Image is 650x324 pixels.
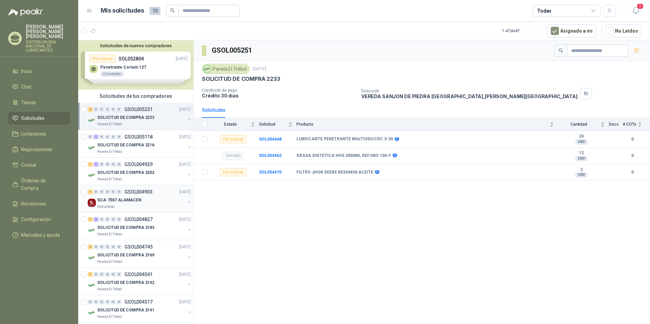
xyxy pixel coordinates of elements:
[99,190,104,194] div: 0
[361,89,578,93] p: Dirección
[124,134,153,139] p: GSOL005118
[88,270,192,292] a: 1 0 0 0 0 0 GSOL004541[DATE] Company LogoSOLICITUD DE COMPRA 2142Panela El Trébol
[21,161,37,169] span: Cotizar
[202,88,356,93] p: Condición de pago
[259,122,287,127] span: Solicitud
[88,245,93,249] div: 2
[124,272,153,277] p: GSOL004541
[99,134,104,139] div: 0
[202,106,225,114] div: Solicitudes
[259,170,281,175] b: SOL054470
[220,168,246,176] div: Por cotizar
[202,64,250,74] div: Panela El Trébol
[26,40,70,52] p: DISTRIBUIDORA NACIONAL DE LUBRICANTES
[609,118,623,131] th: Docs
[8,65,70,78] a: Inicio
[97,114,154,121] p: SOLICITUD DE COMPRA 2233
[88,160,192,182] a: 1 1 0 0 0 0 GSOL004929[DATE] Company LogoSOLICITUD DE COMPRA 2202Panela El Trébol
[93,107,99,112] div: 0
[97,307,154,313] p: SOLICITUD DE COMPRA 2141
[361,93,578,99] p: VEREDA SANJON DE PIEDRA [GEOGRAPHIC_DATA] , [PERSON_NAME][GEOGRAPHIC_DATA]
[602,24,642,37] button: No Leídos
[8,96,70,109] a: Tareas
[117,107,122,112] div: 0
[21,114,45,122] span: Solicitudes
[93,162,99,167] div: 1
[111,107,116,112] div: 0
[97,197,141,203] p: SCA-7567 ALAMACEN
[179,271,191,278] p: [DATE]
[179,106,191,113] p: [DATE]
[97,314,122,320] p: Panela El Trébol
[78,90,193,103] div: Solicitudes de tus compradores
[88,188,192,210] a: 1 0 0 0 0 0 GSOL004903[DATE] Company LogoSCA-7567 ALAMACENEstrumetal
[259,153,281,158] a: SOL054462
[558,167,605,173] b: 2
[117,245,122,249] div: 0
[93,190,99,194] div: 0
[97,122,122,127] p: Panela El Trébol
[502,25,542,36] div: 1 - 47 de 47
[179,134,191,140] p: [DATE]
[111,245,116,249] div: 0
[117,134,122,139] div: 0
[179,216,191,223] p: [DATE]
[296,118,558,131] th: Producto
[88,133,192,155] a: 0 1 0 0 0 0 GSOL005118[DATE] Company LogoSOLICITUD DE COMPRA 2216Panela El Trébol
[117,300,122,304] div: 0
[558,118,609,131] th: Cantidad
[124,217,153,222] p: GSOL004827
[124,107,153,112] p: GSOL005251
[88,162,93,167] div: 1
[93,217,99,222] div: 2
[630,5,642,17] button: 2
[259,137,281,142] a: SOL054448
[78,40,193,90] div: Solicitudes de nuevos compradoresPor cotizarSOL052804[DATE] Penetrante Corium 1276 UnidadesPor co...
[21,200,46,208] span: Remisiones
[547,24,596,37] button: Asignado a mi
[21,146,52,153] span: Negociaciones
[202,75,280,83] p: SOLICITUD DE COMPRA 2233
[8,213,70,226] a: Configuración
[99,245,104,249] div: 0
[21,99,36,106] span: Tareas
[124,300,153,304] p: GSOL004517
[97,232,122,237] p: Panela El Trébol
[111,217,116,222] div: 0
[575,172,588,178] div: UND
[8,80,70,93] a: Chat
[21,216,51,223] span: Configuración
[296,122,548,127] span: Producto
[88,116,96,124] img: Company Logo
[8,8,43,16] img: Logo peakr
[97,224,154,231] p: SOLICITUD DE COMPRA 2183
[179,189,191,195] p: [DATE]
[623,169,642,176] b: 0
[105,272,110,277] div: 0
[296,170,373,175] b: FILTRO JHON DEERE RE504836 ACEITE
[88,300,93,304] div: 0
[21,231,60,239] span: Manuales y ayuda
[220,135,246,143] div: Por cotizar
[93,245,99,249] div: 0
[105,300,110,304] div: 0
[99,162,104,167] div: 0
[636,3,644,10] span: 2
[296,137,393,142] b: LUBRICANTE PENETRANTE MULTIUSO/CRC 3-36
[88,226,96,234] img: Company Logo
[97,259,122,265] p: Panela El Trébol
[211,118,259,131] th: Estado
[105,162,110,167] div: 0
[117,190,122,194] div: 0
[124,245,153,249] p: GSOL004745
[105,245,110,249] div: 0
[211,122,250,127] span: Estado
[623,152,642,159] b: 0
[105,134,110,139] div: 0
[105,190,110,194] div: 0
[88,243,192,265] a: 2 0 0 0 0 0 GSOL004745[DATE] Company LogoSOLICITUD DE COMPRA 2169Panela El Trébol
[88,171,96,179] img: Company Logo
[8,143,70,156] a: Negociaciones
